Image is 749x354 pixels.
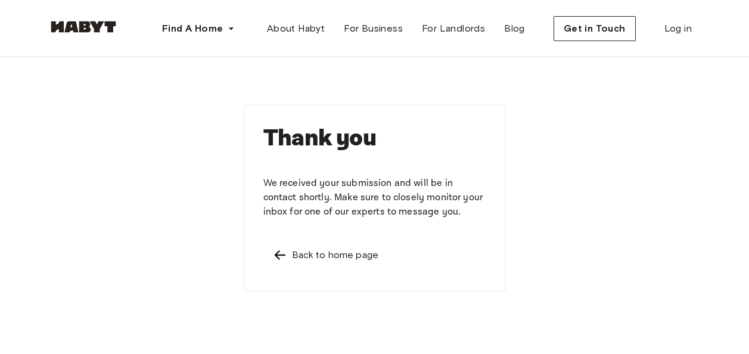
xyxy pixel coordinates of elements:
[655,17,701,41] a: Log in
[48,21,119,33] img: Habyt
[263,125,486,153] h1: Thank you
[564,21,626,36] span: Get in Touch
[263,238,486,272] a: Left pointing arrowBack to home page
[504,21,525,36] span: Blog
[263,176,486,219] p: We received your submission and will be in contact shortly. Make sure to closely monitor your inb...
[292,248,379,262] div: Back to home page
[495,17,534,41] a: Blog
[344,21,403,36] span: For Business
[273,248,287,262] img: Left pointing arrow
[422,21,485,36] span: For Landlords
[664,21,692,36] span: Log in
[412,17,495,41] a: For Landlords
[153,17,244,41] button: Find A Home
[334,17,412,41] a: For Business
[162,21,223,36] span: Find A Home
[267,21,325,36] span: About Habyt
[257,17,334,41] a: About Habyt
[554,16,636,41] button: Get in Touch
